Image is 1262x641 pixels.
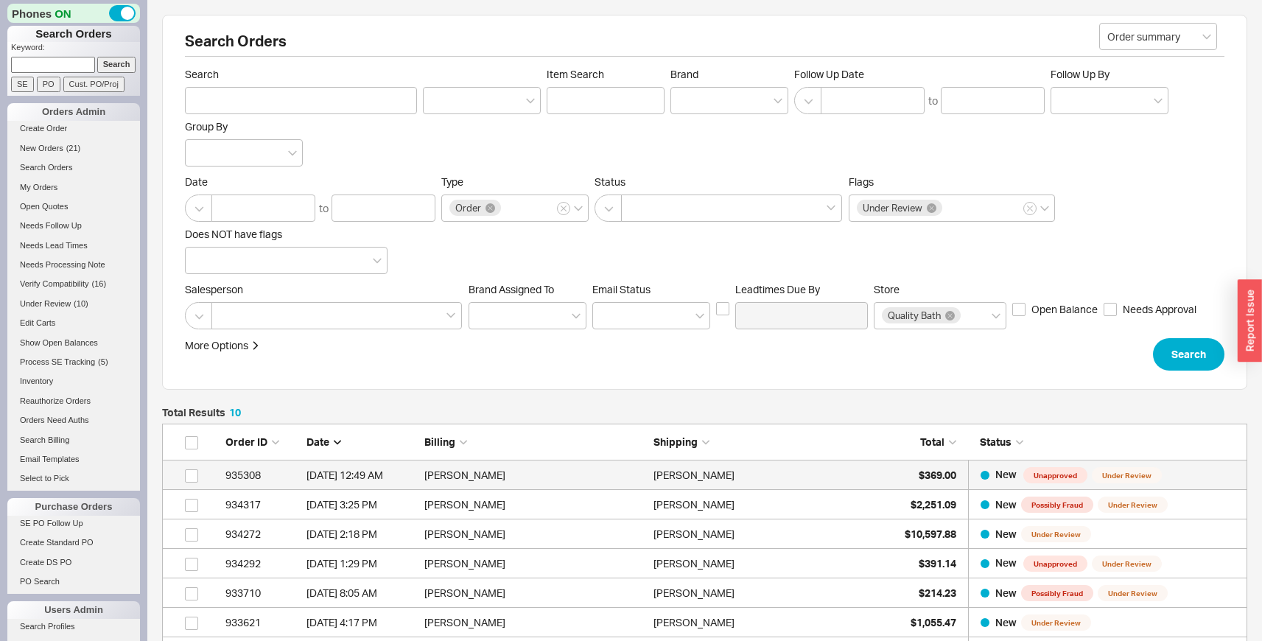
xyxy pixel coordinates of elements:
span: New [995,556,1019,569]
h5: Total Results [162,407,241,418]
a: My Orders [7,180,140,195]
span: Needs Follow Up [20,221,82,230]
button: Type [557,202,570,215]
span: Under Review [1021,526,1091,542]
div: 933621 [225,608,299,637]
span: ( 10 ) [74,299,88,308]
div: Date [306,435,417,449]
span: Needs Approval [1123,302,1196,317]
a: Edit Carts [7,315,140,331]
a: PO Search [7,574,140,589]
div: 8/12/25 4:17 PM [306,608,417,637]
span: 10 [229,406,241,418]
div: 934317 [225,490,299,519]
span: ON [55,6,71,21]
span: ( 16 ) [92,279,107,288]
span: Needs Processing Note [20,260,105,269]
a: Open Quotes [7,199,140,214]
span: Status [980,435,1012,448]
div: More Options [185,338,248,353]
span: $10,597.88 [905,528,956,540]
input: Does NOT have flags [193,252,203,269]
a: Show Open Balances [7,335,140,351]
span: Total [920,435,944,448]
span: Type [441,175,463,188]
div: [PERSON_NAME] [424,519,646,549]
span: Brand [670,68,698,80]
p: Keyword: [11,42,140,57]
div: to [928,94,938,108]
input: Type [503,200,513,217]
a: Process SE Tracking(5) [7,354,140,370]
a: 934292[DATE] 1:29 PM[PERSON_NAME][PERSON_NAME]$391.14New UnapprovedUnder Review [162,549,1247,578]
svg: open menu [526,98,535,104]
svg: open menu [695,313,704,319]
button: More Options [185,338,260,353]
div: [PERSON_NAME] [424,490,646,519]
a: Needs Processing Note [7,257,140,273]
span: Billing [424,435,455,448]
div: Users Admin [7,601,140,619]
div: 8/21/25 12:49 AM [306,460,417,490]
span: $214.23 [919,586,956,599]
span: Follow Up Date [794,68,1045,81]
span: Store [874,283,900,295]
div: Purchase Orders [7,498,140,516]
div: [PERSON_NAME] [424,608,646,637]
div: Shipping [653,435,875,449]
span: Item Search [547,68,665,81]
span: Em ​ ail Status [592,283,651,295]
svg: open menu [572,313,581,319]
span: Shipping [653,435,698,448]
a: Select to Pick [7,471,140,486]
span: Search [185,68,417,81]
div: 8/15/25 3:25 PM [306,490,417,519]
input: PO [37,77,60,92]
a: 935308[DATE] 12:49 AM[PERSON_NAME][PERSON_NAME]$369.00New UnapprovedUnder Review [162,460,1247,490]
span: Under Review [1021,614,1091,631]
a: 934272[DATE] 2:18 PM[PERSON_NAME][PERSON_NAME]$10,597.88New Under Review [162,519,1247,549]
a: Create Order [7,121,140,136]
a: Needs Follow Up [7,218,140,234]
span: Leadtimes Due By [735,283,868,296]
span: $369.00 [919,469,956,481]
svg: open menu [1202,34,1211,40]
input: Cust. PO/Proj [63,77,125,92]
span: Verify Compatibility [20,279,89,288]
a: Needs Lead Times [7,238,140,253]
span: Under Review [20,299,71,308]
span: Under Review [1092,467,1162,483]
span: Under Review [1098,585,1168,601]
button: Flags [1023,202,1037,215]
div: 8/15/25 2:18 PM [306,519,417,549]
div: [PERSON_NAME] [653,490,735,519]
div: 934272 [225,519,299,549]
input: Search [185,87,417,114]
input: Open Balance [1012,303,1026,316]
div: 8/15/25 1:29 PM [306,549,417,578]
div: [PERSON_NAME] [653,608,735,637]
span: Date [185,175,435,189]
div: Total [883,435,956,449]
span: New [995,468,1019,480]
span: Possibly Fraud [1021,585,1093,601]
span: Under Review [1092,556,1162,572]
h1: Search Orders [7,26,140,42]
div: Phones [7,4,140,23]
a: Create DS PO [7,555,140,570]
span: Date [306,435,329,448]
span: $391.14 [919,557,956,570]
a: Search Orders [7,160,140,175]
input: Item Search [547,87,665,114]
div: to [319,201,329,216]
a: Verify Compatibility(16) [7,276,140,292]
a: 934317[DATE] 3:25 PM[PERSON_NAME][PERSON_NAME]$2,251.09New Possibly FraudUnder Review [162,490,1247,519]
span: Flags [849,175,874,188]
div: Status [968,435,1239,449]
div: [PERSON_NAME] [653,549,735,578]
span: New [995,528,1017,540]
button: Search [1153,338,1224,371]
div: [PERSON_NAME] [424,460,646,490]
a: Orders Need Auths [7,413,140,428]
span: Possibly Fraud [1021,497,1093,513]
